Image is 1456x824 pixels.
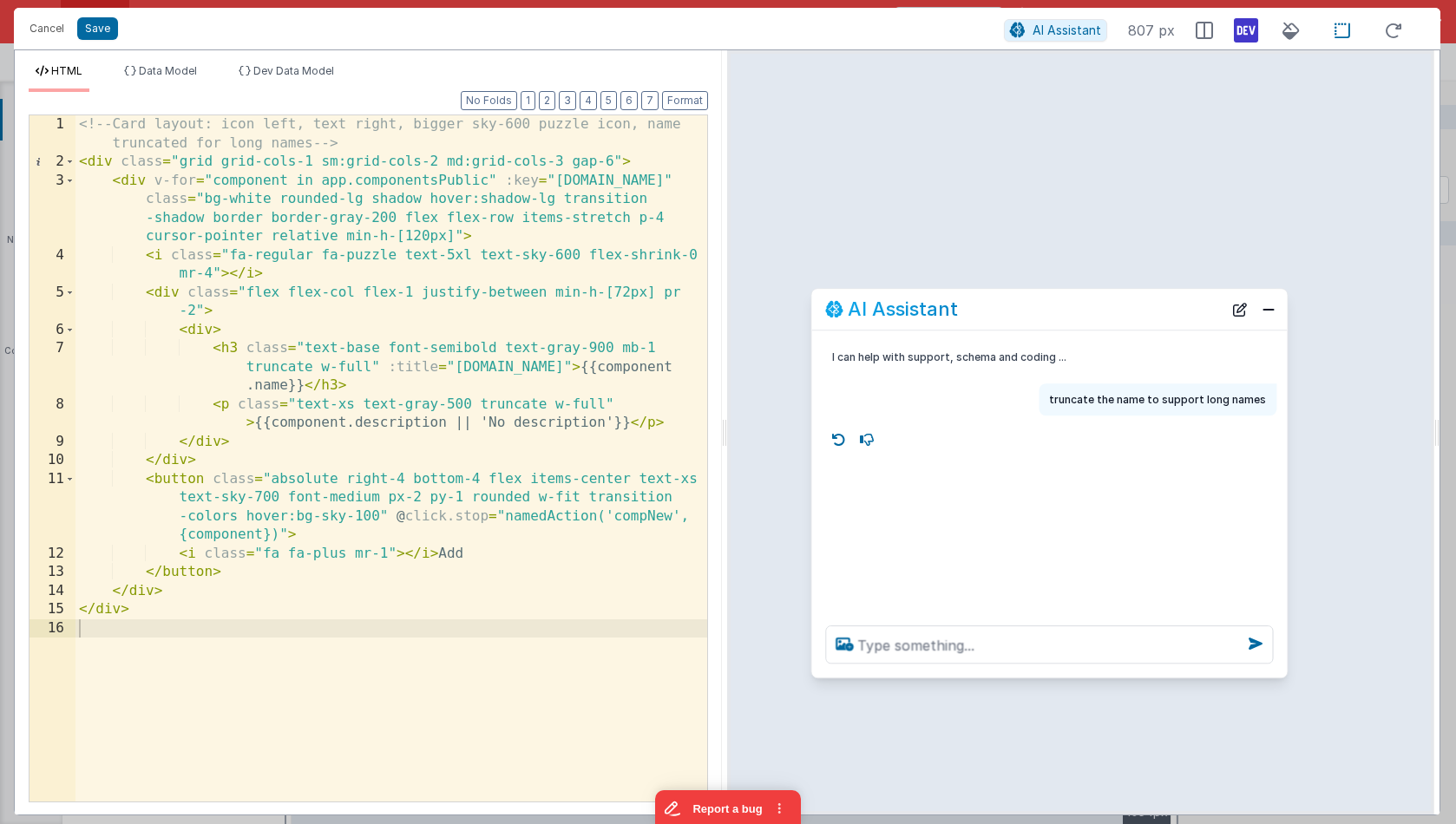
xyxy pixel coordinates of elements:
[30,451,75,470] div: 10
[1228,298,1252,322] button: New Chat
[1049,390,1266,409] p: truncate the name to support long names
[559,91,576,110] button: 3
[30,321,75,340] div: 6
[77,17,118,40] button: Save
[832,348,1221,366] p: I can help with support, schema and coding ...
[1128,20,1175,41] span: 807 px
[253,64,334,77] span: Dev Data Model
[30,153,75,172] div: 2
[30,582,75,601] div: 14
[30,600,75,619] div: 15
[30,339,75,396] div: 7
[662,91,708,110] button: Format
[580,91,597,110] button: 4
[600,91,617,110] button: 5
[30,545,75,564] div: 12
[30,433,75,452] div: 9
[30,396,75,433] div: 8
[30,115,75,153] div: 1
[848,299,958,320] h2: AI Assistant
[21,16,73,41] button: Cancel
[1033,23,1101,37] span: AI Assistant
[641,91,659,110] button: 7
[30,172,75,246] div: 3
[139,64,197,77] span: Data Model
[539,91,555,110] button: 2
[30,563,75,582] div: 13
[30,619,75,638] div: 16
[30,470,75,545] div: 11
[1257,298,1280,322] button: Close
[30,246,75,284] div: 4
[30,284,75,321] div: 5
[51,64,82,77] span: HTML
[1004,19,1107,42] button: AI Assistant
[620,91,638,110] button: 6
[461,91,517,110] button: No Folds
[521,91,535,110] button: 1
